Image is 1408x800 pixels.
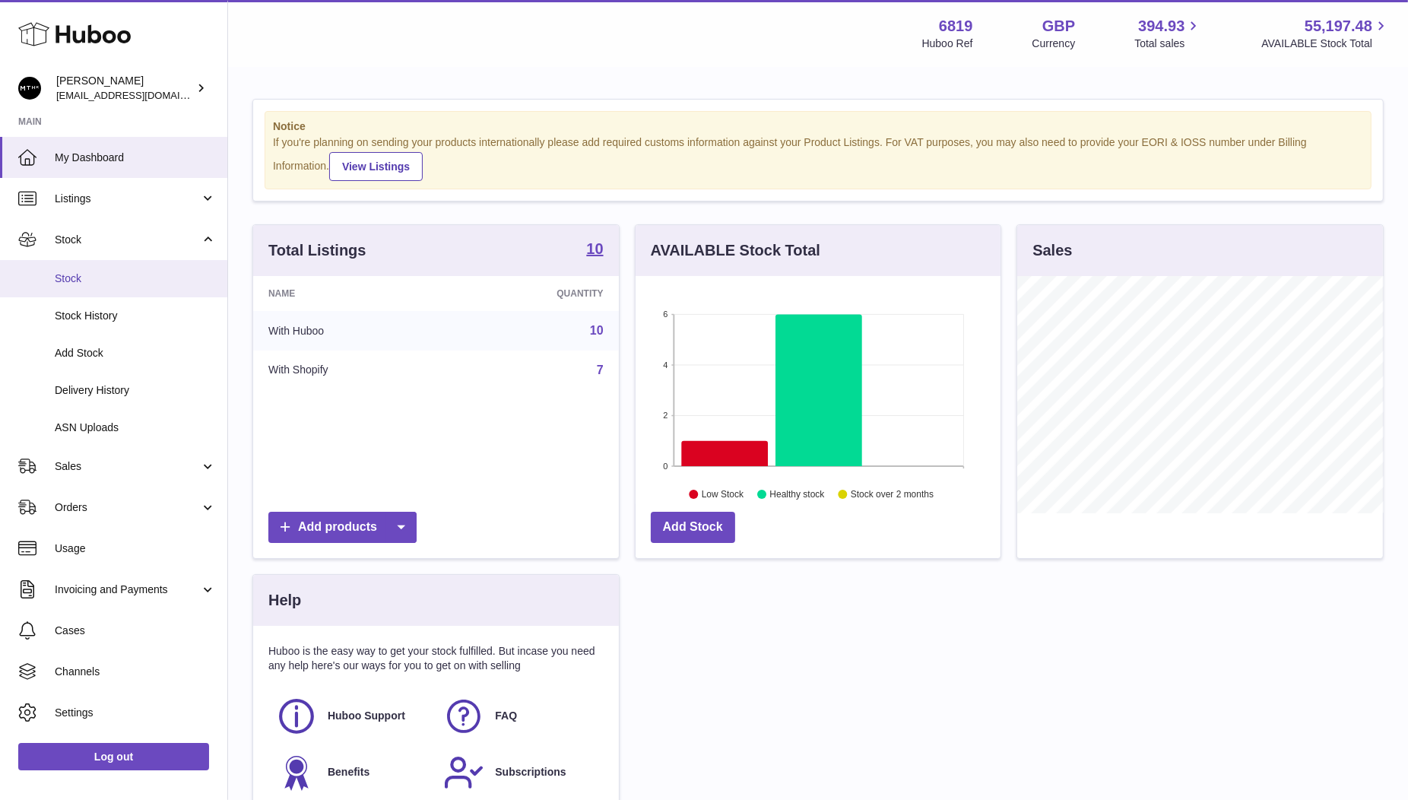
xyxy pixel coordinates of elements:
a: Add products [268,512,417,543]
th: Quantity [450,276,618,311]
span: ASN Uploads [55,421,216,435]
span: Sales [55,459,200,474]
th: Name [253,276,450,311]
p: Huboo is the easy way to get your stock fulfilled. But incase you need any help here's our ways f... [268,644,604,673]
a: Add Stock [651,512,735,543]
a: Subscriptions [443,752,595,793]
img: amar@mthk.com [18,77,41,100]
h3: AVAILABLE Stock Total [651,240,820,261]
span: Stock [55,233,200,247]
span: Orders [55,500,200,515]
text: Low Stock [702,489,744,500]
h3: Help [268,590,301,611]
span: Invoicing and Payments [55,583,200,597]
h3: Sales [1032,240,1072,261]
span: Total sales [1134,37,1202,51]
span: Subscriptions [495,765,566,779]
text: 6 [663,310,668,319]
a: 7 [597,363,604,376]
span: Usage [55,541,216,556]
span: 55,197.48 [1305,16,1372,37]
span: Benefits [328,765,369,779]
span: Stock History [55,309,216,323]
span: Huboo Support [328,709,405,723]
span: [EMAIL_ADDRESS][DOMAIN_NAME] [56,89,224,101]
text: 2 [663,411,668,420]
span: My Dashboard [55,151,216,165]
a: 10 [586,241,603,259]
span: Stock [55,271,216,286]
strong: Notice [273,119,1363,134]
a: Huboo Support [276,696,428,737]
span: Settings [55,706,216,720]
div: Currency [1032,37,1076,51]
div: If you're planning on sending your products internationally please add required customs informati... [273,135,1363,181]
span: FAQ [495,709,517,723]
div: Huboo Ref [922,37,973,51]
span: Delivery History [55,383,216,398]
text: 4 [663,360,668,370]
span: Cases [55,624,216,638]
span: AVAILABLE Stock Total [1261,37,1390,51]
a: Benefits [276,752,428,793]
td: With Shopify [253,351,450,390]
a: 10 [590,324,604,337]
a: FAQ [443,696,595,737]
text: 0 [663,462,668,471]
div: [PERSON_NAME] [56,74,193,103]
span: 394.93 [1138,16,1184,37]
strong: 6819 [939,16,973,37]
h3: Total Listings [268,240,366,261]
td: With Huboo [253,311,450,351]
a: 394.93 Total sales [1134,16,1202,51]
a: View Listings [329,152,423,181]
a: Log out [18,743,209,770]
span: Channels [55,665,216,679]
text: Healthy stock [769,489,825,500]
strong: GBP [1042,16,1075,37]
strong: 10 [586,241,603,256]
span: Listings [55,192,200,206]
text: Stock over 2 months [851,489,934,500]
span: Add Stock [55,346,216,360]
a: 55,197.48 AVAILABLE Stock Total [1261,16,1390,51]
